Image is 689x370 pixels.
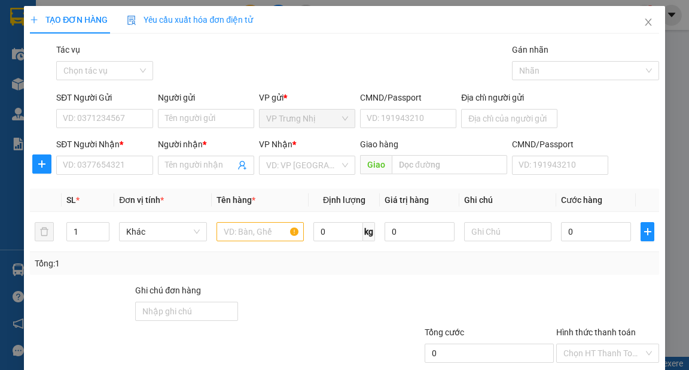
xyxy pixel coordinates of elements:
span: user-add [237,160,247,170]
span: Cước hàng [561,195,602,205]
label: Ghi chú đơn hàng [135,286,201,295]
span: VP Nhận [259,139,292,149]
span: Tên hàng [217,195,255,205]
div: SĐT Người Gửi [56,91,153,104]
input: Ghi chú đơn hàng [135,302,238,321]
label: Hình thức thanh toán [556,327,636,337]
div: SĐT Người Nhận [56,138,153,151]
button: delete [35,222,54,241]
input: 0 [385,222,455,241]
input: Địa chỉ của người gửi [461,109,557,128]
span: Tổng cước [425,327,464,337]
button: plus [32,154,51,174]
div: Địa chỉ người gửi [461,91,557,104]
span: Khác [126,223,200,241]
input: Ghi Chú [464,222,552,241]
div: VP gửi [259,91,355,104]
span: Giao [360,155,392,174]
div: Tổng: 1 [35,257,267,270]
input: Dọc đường [392,155,507,174]
span: VP Trưng Nhị [266,110,348,128]
span: TẠO ĐƠN HÀNG [30,15,108,25]
span: close [644,17,653,27]
div: Người gửi [158,91,254,104]
span: kg [363,222,375,241]
span: Đơn vị tính [119,195,164,205]
button: Close [632,6,665,40]
label: Tác vụ [56,45,80,54]
span: plus [641,227,653,236]
img: icon [127,16,136,25]
input: VD: Bàn, Ghế [217,222,304,241]
span: plus [33,159,51,169]
div: CMND/Passport [512,138,608,151]
label: Gán nhãn [512,45,548,54]
span: Yêu cầu xuất hóa đơn điện tử [127,15,253,25]
span: Giá trị hàng [385,195,429,205]
span: Định lượng [323,195,365,205]
div: CMND/Passport [360,91,456,104]
button: plus [641,222,654,241]
div: Người nhận [158,138,254,151]
th: Ghi chú [459,189,557,212]
span: plus [30,16,38,24]
span: SL [66,195,76,205]
span: Giao hàng [360,139,398,149]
